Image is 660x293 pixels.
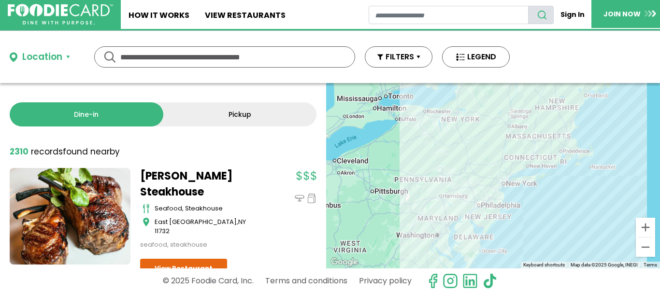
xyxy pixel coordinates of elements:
img: tiktok.svg [482,273,498,289]
img: map_icon.svg [143,217,150,227]
img: cutlery_icon.svg [143,204,150,213]
button: FILTERS [365,46,432,68]
a: Terms and conditions [265,272,347,289]
div: , [155,217,261,236]
a: Privacy policy [359,272,412,289]
strong: 2310 [10,146,29,157]
span: NY [238,217,246,226]
div: Location [22,50,62,64]
a: Terms [644,262,657,267]
a: [PERSON_NAME] Steakhouse [140,168,261,200]
button: search [528,6,554,24]
button: Zoom out [636,237,655,257]
img: dinein_icon.svg [295,194,304,203]
p: © 2025 Foodie Card, Inc. [163,272,254,289]
a: View Restaurant [140,259,227,278]
a: Pickup [163,102,317,126]
a: Open this area in Google Maps (opens a new window) [329,256,360,268]
span: Map data ©2025 Google, INEGI [571,262,638,267]
div: seafood, steakhouse [155,204,261,213]
svg: check us out on facebook [425,273,441,289]
img: Google [329,256,360,268]
div: seafood, steakhouse [140,240,261,250]
img: FoodieCard; Eat, Drink, Save, Donate [8,4,113,25]
span: records [31,146,63,157]
a: Sign In [554,6,591,24]
img: pickup_icon.svg [307,194,316,203]
button: LEGEND [442,46,510,68]
span: 11732 [155,226,170,236]
button: Zoom in [636,218,655,237]
button: Location [10,50,70,64]
span: East [GEOGRAPHIC_DATA] [155,217,237,226]
a: Dine-in [10,102,163,126]
div: found nearby [10,146,120,158]
button: Keyboard shortcuts [523,262,565,268]
img: linkedin.svg [462,273,478,289]
input: restaurant search [369,6,529,24]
